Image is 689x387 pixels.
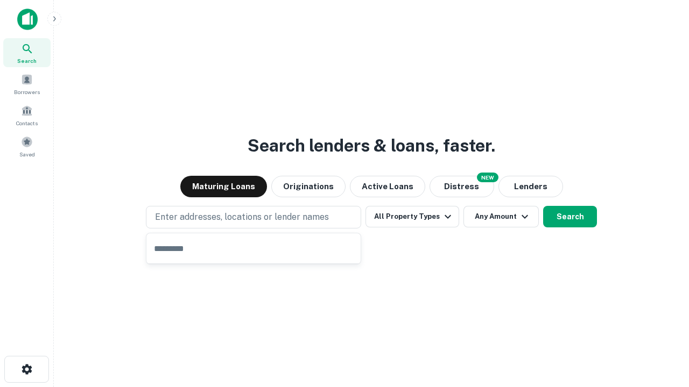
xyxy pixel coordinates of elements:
button: Search [543,206,597,227]
a: Search [3,38,51,67]
button: Originations [271,176,346,197]
button: Enter addresses, locations or lender names [146,206,361,228]
button: Active Loans [350,176,425,197]
a: Saved [3,132,51,161]
p: Enter addresses, locations or lender names [155,211,329,224]
span: Search [17,56,37,65]
div: NEW [477,173,498,182]
img: capitalize-icon.png [17,9,38,30]
button: Maturing Loans [180,176,267,197]
span: Saved [19,150,35,159]
a: Contacts [3,101,51,130]
h3: Search lenders & loans, faster. [248,133,495,159]
button: All Property Types [365,206,459,227]
button: Lenders [498,176,563,197]
button: Search distressed loans with lien and other non-mortgage details. [430,176,494,197]
span: Contacts [16,119,38,127]
span: Borrowers [14,88,40,96]
button: Any Amount [463,206,539,227]
a: Borrowers [3,69,51,98]
iframe: Chat Widget [635,301,689,353]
